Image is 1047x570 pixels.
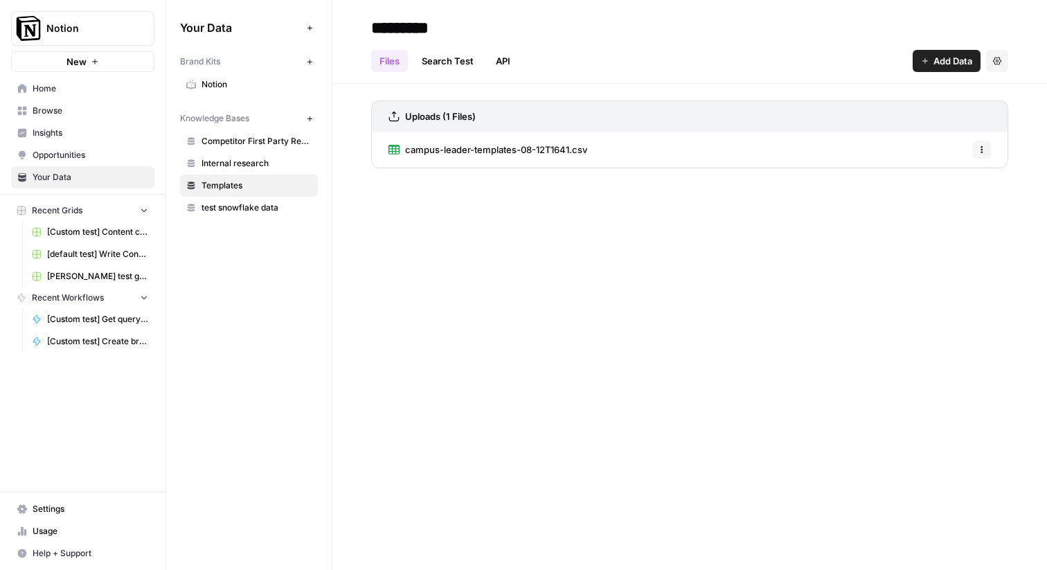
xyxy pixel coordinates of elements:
span: New [66,55,87,69]
a: Competitor First Party Research [180,130,318,152]
a: Opportunities [11,144,154,166]
span: Insights [33,127,148,139]
span: Browse [33,105,148,117]
a: API [487,50,519,72]
a: campus-leader-templates-08-12T1641.csv [388,132,587,168]
span: test snowflake data [202,202,312,214]
span: Your Data [180,19,301,36]
a: Notion [180,73,318,96]
span: campus-leader-templates-08-12T1641.csv [405,143,587,157]
span: Notion [46,21,130,35]
a: test snowflake data [180,197,318,219]
a: [Custom test] Get query fanout from topic [26,308,154,330]
button: Recent Grids [11,200,154,221]
button: Workspace: Notion [11,11,154,46]
span: Opportunities [33,149,148,161]
span: [Custom test] Create briefs from query inputs [47,335,148,348]
a: [default test] Write Content Briefs [26,243,154,265]
button: Recent Workflows [11,287,154,308]
a: [PERSON_NAME] test grid [26,265,154,287]
span: Notion [202,78,312,91]
span: Help + Support [33,547,148,560]
span: Internal research [202,157,312,170]
span: Recent Workflows [32,292,104,304]
span: Your Data [33,171,148,184]
h3: Uploads (1 Files) [405,109,476,123]
img: Notion Logo [16,16,41,41]
a: Uploads (1 Files) [388,101,476,132]
span: Templates [202,179,312,192]
span: [Custom test] Content creation flow [47,226,148,238]
span: Settings [33,503,148,515]
a: [Custom test] Create briefs from query inputs [26,330,154,353]
a: Files [371,50,408,72]
a: Usage [11,520,154,542]
span: Recent Grids [32,204,82,217]
span: Brand Kits [180,55,220,68]
span: Add Data [933,54,972,68]
span: Competitor First Party Research [202,135,312,148]
button: Help + Support [11,542,154,564]
a: Internal research [180,152,318,175]
button: New [11,51,154,72]
button: Add Data [913,50,981,72]
span: [Custom test] Get query fanout from topic [47,313,148,326]
a: Browse [11,100,154,122]
a: Your Data [11,166,154,188]
a: Settings [11,498,154,520]
a: Templates [180,175,318,197]
span: [PERSON_NAME] test grid [47,270,148,283]
a: Insights [11,122,154,144]
span: Knowledge Bases [180,112,249,125]
a: Home [11,78,154,100]
a: [Custom test] Content creation flow [26,221,154,243]
span: [default test] Write Content Briefs [47,248,148,260]
span: Usage [33,525,148,537]
a: Search Test [413,50,482,72]
span: Home [33,82,148,95]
